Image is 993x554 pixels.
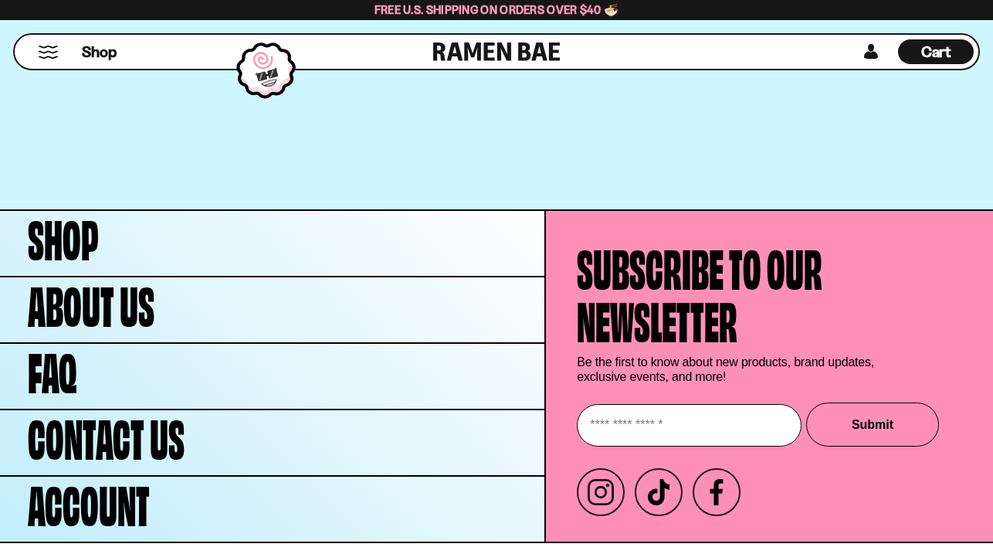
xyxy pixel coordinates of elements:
[28,475,150,528] span: Account
[28,209,99,262] span: Shop
[898,35,974,69] a: Cart
[82,42,117,63] span: Shop
[577,404,802,447] input: Enter your email
[577,239,822,344] h4: Subscribe to our newsletter
[806,403,939,447] button: Submit
[577,355,886,384] p: Be the first to know about new products, brand updates, exclusive events, and more!
[28,276,154,328] span: About Us
[921,42,951,61] span: Cart
[38,46,59,59] button: Mobile Menu Trigger
[28,409,185,461] span: Contact Us
[82,39,117,64] a: Shop
[28,342,77,395] span: FAQ
[374,2,619,17] span: Free U.S. Shipping on Orders over $40 🍜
